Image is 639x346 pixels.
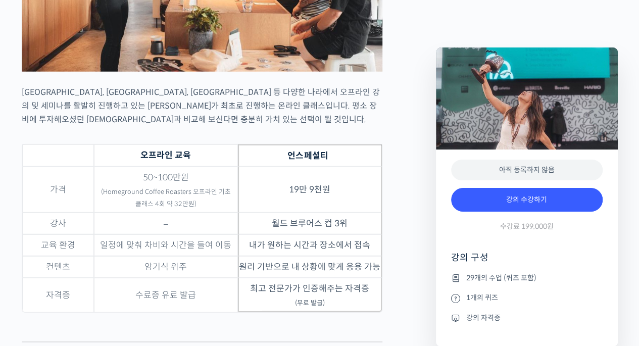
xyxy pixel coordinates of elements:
[101,188,231,208] sub: (Homeground Coffee Roasters 오프라인 기초 클래스 4회 약 32만원)
[92,278,105,286] span: 대화
[94,256,238,278] td: 암기식 위주
[94,278,238,312] td: 수료증 유료 발급
[3,262,67,287] a: 홈
[94,167,238,213] td: 50~100만원
[287,151,328,161] strong: 언스페셜티
[451,312,603,324] li: 강의 자격증
[94,144,238,167] th: 오프라인 교육
[238,256,382,278] td: 원리 기반으로 내 상황에 맞게 응용 가능
[238,278,382,312] td: 최고 전문가가 인증해주는 자격증
[22,234,94,256] td: 교육 환경
[22,256,94,278] td: 컨텐츠
[451,188,603,212] a: 강의 수강하기
[22,167,94,213] td: 가격
[451,292,603,304] li: 1개의 퀴즈
[451,272,603,284] li: 29개의 수업 (퀴즈 포함)
[130,262,194,287] a: 설정
[451,252,603,272] h4: 강의 구성
[32,277,38,285] span: 홈
[238,213,382,234] td: 월드 브루어스 컵 3위
[500,222,554,231] span: 수강료 199,000원
[156,277,168,285] span: 설정
[22,85,382,126] p: [GEOGRAPHIC_DATA], [GEOGRAPHIC_DATA], [GEOGRAPHIC_DATA] 등 다양한 나라에서 오프라인 강의 및 세미나를 활발히 진행하고 있는 [PE...
[67,262,130,287] a: 대화
[22,278,94,312] td: 자격증
[295,299,325,307] sub: (무료 발급)
[238,167,382,213] td: 19만 9천원
[94,234,238,256] td: 일정에 맞춰 차비와 시간을 들여 이동
[94,213,238,234] td: –
[238,234,382,256] td: 내가 원하는 시간과 장소에서 접속
[451,160,603,180] div: 아직 등록하지 않음
[22,213,94,234] td: 강사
